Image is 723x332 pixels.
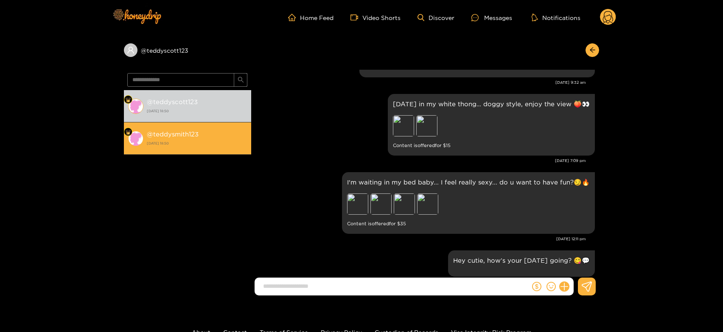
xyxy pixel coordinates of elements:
[126,97,131,102] img: Fan Level
[350,14,362,21] span: video-camera
[589,47,596,54] span: arrow-left
[255,236,586,242] div: [DATE] 12:11 pm
[347,219,590,229] small: Content is offered for $ 35
[418,14,454,21] a: Discover
[127,46,135,54] span: user
[532,282,541,291] span: dollar
[586,43,599,57] button: arrow-left
[347,177,590,187] p: I'm waiting in my bed baby... I feel really sexy... do u want to have fun?😏🔥
[255,79,586,85] div: [DATE] 9:32 am
[546,282,556,291] span: smile
[128,99,143,114] img: conversation
[453,255,590,265] p: Hey cutie, how’s your [DATE] going? 😋💬
[448,250,595,277] div: Sep. 25, 7:02 pm
[126,130,131,135] img: Fan Level
[393,141,590,150] small: Content is offered for $ 15
[255,158,586,164] div: [DATE] 7:09 pm
[147,107,247,115] strong: [DATE] 18:50
[350,14,401,21] a: Video Shorts
[128,131,143,146] img: conversation
[288,14,300,21] span: home
[530,280,543,293] button: dollar
[147,139,247,147] strong: [DATE] 18:50
[288,14,333,21] a: Home Feed
[238,77,244,84] span: search
[124,43,251,57] div: @teddyscott123
[342,172,595,234] div: Sep. 25, 12:11 pm
[147,98,198,105] strong: @ teddyscott123
[529,13,583,22] button: Notifications
[471,13,512,23] div: Messages
[147,131,199,138] strong: @ teddysmith123
[234,73,247,87] button: search
[388,94,595,156] div: Sep. 24, 7:09 pm
[393,99,590,109] p: [DATE] in my white thong… doggy style, enjoy the view 🍑👀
